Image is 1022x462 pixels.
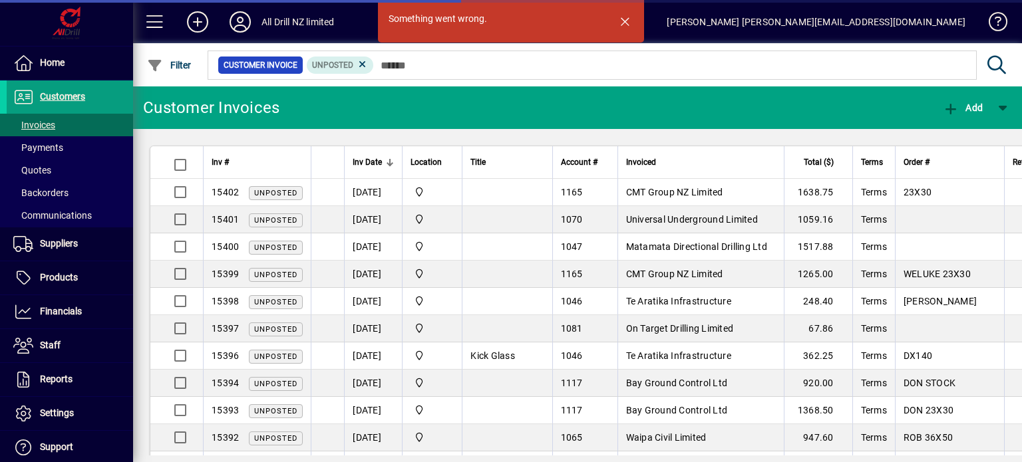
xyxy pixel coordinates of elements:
[7,204,133,227] a: Communications
[7,159,133,181] a: Quotes
[561,405,583,415] span: 1117
[411,348,454,363] span: All Drill NZ Limited
[904,269,971,279] span: WELUKE 23X30
[667,11,965,33] div: [PERSON_NAME] [PERSON_NAME][EMAIL_ADDRESS][DOMAIN_NAME]
[224,58,297,72] span: Customer Invoice
[626,155,656,170] span: Invoiced
[40,441,73,452] span: Support
[212,378,239,388] span: 15394
[344,233,402,261] td: [DATE]
[7,261,133,294] a: Products
[626,214,758,225] span: Universal Underground Limited
[411,185,454,199] span: All Drill NZ Limited
[784,233,852,261] td: 1517.88
[40,272,78,283] span: Products
[7,295,133,328] a: Financials
[626,350,731,361] span: Te Aratika Infrastructure
[212,155,229,170] span: Inv #
[7,114,133,136] a: Invoices
[411,267,454,281] span: All Drill NZ Limited
[40,91,85,102] span: Customers
[40,238,78,249] span: Suppliers
[861,241,887,252] span: Terms
[861,214,887,225] span: Terms
[561,296,583,306] span: 1046
[261,11,335,33] div: All Drill NZ limited
[784,179,852,206] td: 1638.75
[561,269,583,279] span: 1165
[176,10,219,34] button: Add
[254,271,297,279] span: Unposted
[861,432,887,443] span: Terms
[626,155,776,170] div: Invoiced
[904,155,996,170] div: Order #
[13,210,92,221] span: Communications
[212,405,239,415] span: 15393
[904,378,955,388] span: DON STOCK
[904,296,977,306] span: [PERSON_NAME]
[254,189,297,197] span: Unposted
[561,155,597,170] span: Account #
[13,165,51,175] span: Quotes
[784,261,852,288] td: 1265.00
[861,323,887,334] span: Terms
[254,434,297,443] span: Unposted
[561,350,583,361] span: 1046
[411,403,454,417] span: All Drill NZ Limited
[254,298,297,306] span: Unposted
[861,296,887,306] span: Terms
[784,370,852,397] td: 920.00
[7,227,133,261] a: Suppliers
[13,142,63,153] span: Payments
[861,405,887,415] span: Terms
[212,214,239,225] span: 15401
[470,155,486,170] span: Title
[353,155,394,170] div: Inv Date
[7,363,133,396] a: Reports
[939,96,986,120] button: Add
[344,179,402,206] td: [DATE]
[219,10,261,34] button: Profile
[626,432,707,443] span: Waipa Civil Limited
[792,155,846,170] div: Total ($)
[411,155,442,170] span: Location
[212,296,239,306] span: 15398
[626,323,734,334] span: On Target Drilling Limited
[212,432,239,443] span: 15392
[411,212,454,227] span: All Drill NZ Limited
[784,206,852,233] td: 1059.16
[40,407,74,418] span: Settings
[411,155,454,170] div: Location
[254,243,297,252] span: Unposted
[561,214,583,225] span: 1070
[212,187,239,197] span: 15402
[40,306,82,316] span: Financials
[411,239,454,254] span: All Drill NZ Limited
[979,3,1005,46] a: Knowledge Base
[254,216,297,225] span: Unposted
[353,155,382,170] span: Inv Date
[344,342,402,370] td: [DATE]
[344,315,402,342] td: [DATE]
[13,120,55,130] span: Invoices
[861,350,887,361] span: Terms
[40,374,73,384] span: Reports
[626,296,731,306] span: Te Aratika Infrastructure
[470,155,544,170] div: Title
[7,181,133,204] a: Backorders
[784,342,852,370] td: 362.25
[212,323,239,334] span: 15397
[344,288,402,315] td: [DATE]
[561,378,583,388] span: 1117
[147,60,192,70] span: Filter
[254,325,297,334] span: Unposted
[943,102,983,113] span: Add
[7,397,133,430] a: Settings
[212,155,303,170] div: Inv #
[561,155,609,170] div: Account #
[7,136,133,159] a: Payments
[144,53,195,77] button: Filter
[40,57,65,68] span: Home
[784,424,852,451] td: 947.60
[626,378,728,388] span: Bay Ground Control Ltd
